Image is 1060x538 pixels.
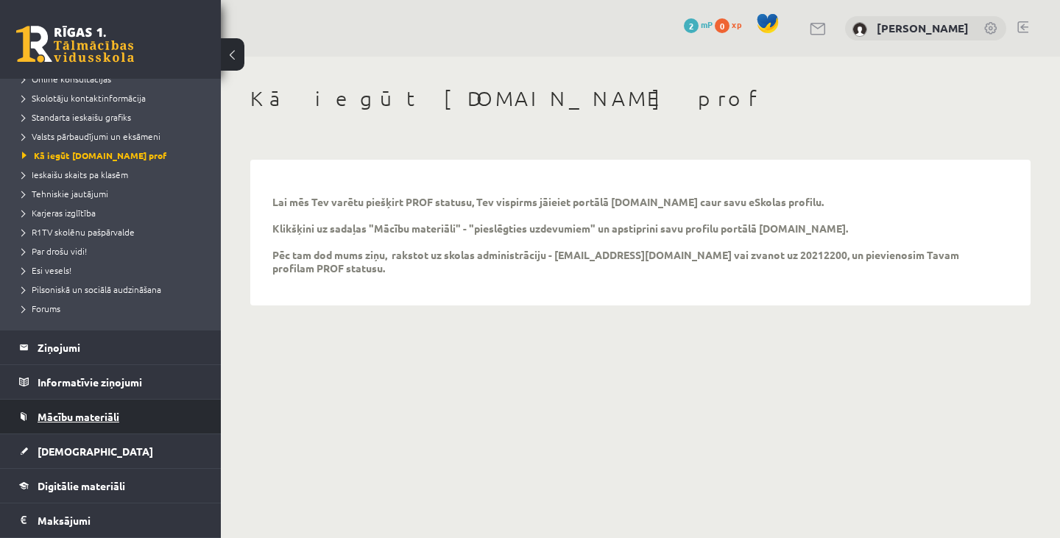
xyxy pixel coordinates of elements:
[22,149,206,162] a: Kā iegūt [DOMAIN_NAME] prof
[22,168,206,181] a: Ieskaišu skaits pa klasēm
[19,469,202,503] a: Digitālie materiāli
[22,111,131,123] span: Standarta ieskaišu grafiks
[684,18,713,30] a: 2 mP
[22,72,206,85] a: Online konsultācijas
[19,330,202,364] a: Ziņojumi
[22,130,160,142] span: Valsts pārbaudījumi un eksāmeni
[272,195,986,275] p: Lai mēs Tev varētu piešķirt PROF statusu, Tev vispirms jāieiet portālā [DOMAIN_NAME] caur savu eS...
[16,26,134,63] a: Rīgas 1. Tālmācības vidusskola
[19,434,202,468] a: [DEMOGRAPHIC_DATA]
[19,365,202,399] a: Informatīvie ziņojumi
[852,22,867,37] img: Kristiāna Eglīte
[19,503,202,537] a: Maksājumi
[38,503,202,537] legend: Maksājumi
[22,91,206,105] a: Skolotāju kontaktinformācija
[22,206,206,219] a: Karjeras izglītība
[38,479,125,492] span: Digitālie materiāli
[22,187,206,200] a: Tehniskie jautājumi
[22,302,60,314] span: Forums
[38,410,119,423] span: Mācību materiāli
[38,330,202,364] legend: Ziņojumi
[22,302,206,315] a: Forums
[22,207,96,219] span: Karjeras izglītība
[38,445,153,458] span: [DEMOGRAPHIC_DATA]
[701,18,713,30] span: mP
[22,264,71,276] span: Esi vesels!
[715,18,729,33] span: 0
[22,283,161,295] span: Pilsoniskā un sociālā audzināšana
[22,188,108,199] span: Tehniskie jautājumi
[22,73,111,85] span: Online konsultācijas
[732,18,741,30] span: xp
[22,225,206,238] a: R1TV skolēnu pašpārvalde
[38,365,202,399] legend: Informatīvie ziņojumi
[22,244,206,258] a: Par drošu vidi!
[250,86,1031,111] h1: Kā iegūt [DOMAIN_NAME] prof
[684,18,699,33] span: 2
[22,283,206,296] a: Pilsoniskā un sociālā audzināšana
[22,169,128,180] span: Ieskaišu skaits pa klasēm
[22,149,166,161] span: Kā iegūt [DOMAIN_NAME] prof
[22,263,206,277] a: Esi vesels!
[22,226,135,238] span: R1TV skolēnu pašpārvalde
[715,18,749,30] a: 0 xp
[22,92,146,104] span: Skolotāju kontaktinformācija
[22,130,206,143] a: Valsts pārbaudījumi un eksāmeni
[22,245,87,257] span: Par drošu vidi!
[22,110,206,124] a: Standarta ieskaišu grafiks
[877,21,969,35] a: [PERSON_NAME]
[19,400,202,433] a: Mācību materiāli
